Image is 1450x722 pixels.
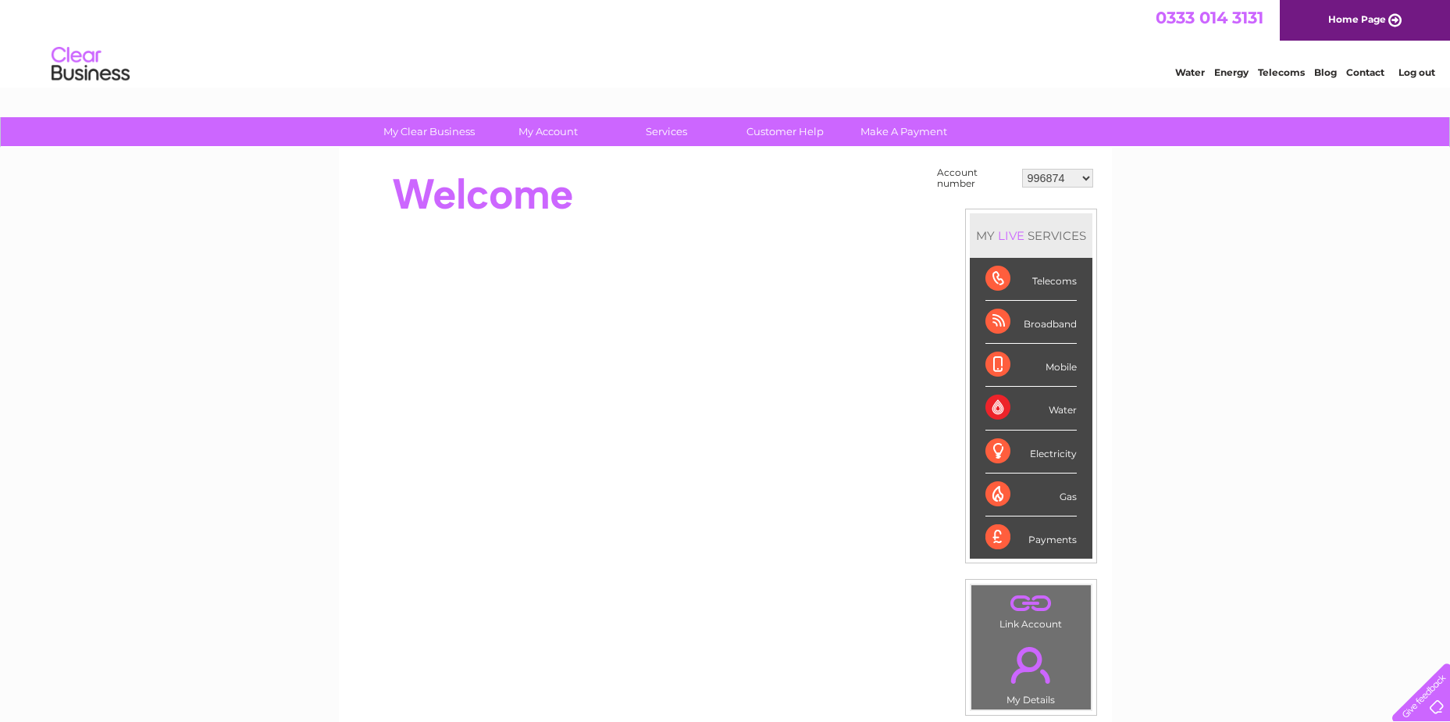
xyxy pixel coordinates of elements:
[985,431,1077,474] div: Electricity
[51,41,130,88] img: logo.png
[985,301,1077,344] div: Broadband
[1175,66,1205,78] a: Water
[975,589,1087,617] a: .
[933,163,1018,193] td: Account number
[839,117,968,146] a: Make A Payment
[971,584,1092,634] td: Link Account
[995,228,1028,243] div: LIVE
[985,474,1077,516] div: Gas
[1314,66,1337,78] a: Blog
[365,117,493,146] a: My Clear Business
[970,213,1092,258] div: MY SERVICES
[1156,8,1263,27] a: 0333 014 3131
[602,117,731,146] a: Services
[971,634,1092,710] td: My Details
[975,638,1087,692] a: .
[985,387,1077,430] div: Water
[985,258,1077,301] div: Telecoms
[985,516,1077,559] div: Payments
[721,117,850,146] a: Customer Help
[1258,66,1305,78] a: Telecoms
[357,9,1095,76] div: Clear Business is a trading name of Verastar Limited (registered in [GEOGRAPHIC_DATA] No. 3667643...
[1398,66,1435,78] a: Log out
[483,117,612,146] a: My Account
[1214,66,1249,78] a: Energy
[985,344,1077,387] div: Mobile
[1346,66,1384,78] a: Contact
